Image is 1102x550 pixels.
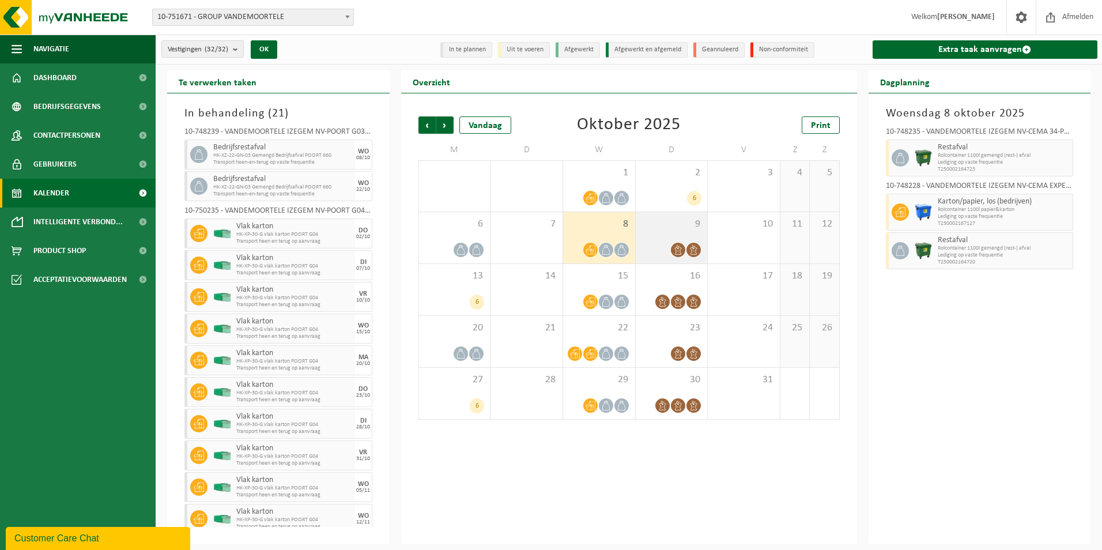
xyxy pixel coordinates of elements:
[938,245,1070,252] span: Rolcontainer 1100l gemengd (rest-) afval
[356,393,370,398] div: 23/10
[358,148,369,155] div: WO
[33,179,69,208] span: Kalender
[425,322,485,334] span: 20
[213,261,231,270] img: HK-XP-30-GN-00
[152,9,354,26] span: 10-751671 - GROUP VANDEMOORTELE
[496,270,557,282] span: 14
[915,204,932,221] img: WB-1100-HPE-BE-01
[236,333,352,340] span: Transport heen en terug op aanvraag
[213,515,231,523] img: HK-XP-30-GN-00
[780,140,810,160] td: Z
[937,13,995,21] strong: [PERSON_NAME]
[358,180,369,187] div: WO
[938,159,1070,166] span: Lediging op vaste frequentie
[33,63,77,92] span: Dashboard
[425,218,485,231] span: 6
[886,105,1074,122] h3: Woensdag 8 oktober 2025
[816,167,833,179] span: 5
[496,322,557,334] span: 21
[786,322,803,334] span: 25
[569,374,629,386] span: 29
[236,349,352,358] span: Vlak karton
[563,140,636,160] td: W
[213,356,231,365] img: HK-XP-30-GN-00
[556,42,600,58] li: Afgewerkt
[401,70,462,93] h2: Overzicht
[356,361,370,367] div: 20/10
[440,42,492,58] li: In te plannen
[213,229,231,238] img: HK-XP-30-GN-00
[886,182,1074,194] div: 10-748228 - VANDEMOORTELE IZEGEM NV-CEMA EXPEDITIE-POORT B02 - IZEGEM
[161,40,244,58] button: Vestigingen(32/32)
[358,386,368,393] div: DO
[33,150,77,179] span: Gebruikers
[236,485,352,492] span: HK-XP-30-G vlak karton POORT G04
[356,155,370,161] div: 08/10
[236,326,352,333] span: HK-XP-30-G vlak karton POORT G04
[358,227,368,234] div: DO
[236,397,352,404] span: Transport heen en terug op aanvraag
[236,476,352,485] span: Vlak karton
[236,390,352,397] span: HK-XP-30-G vlak karton POORT G04
[938,259,1070,266] span: T250002164720
[33,265,127,294] span: Acceptatievoorwaarden
[802,116,840,134] a: Print
[236,317,352,326] span: Vlak karton
[213,293,231,302] img: HK-XP-30-GN-00
[33,35,69,63] span: Navigatie
[213,325,231,333] img: HK-XP-30-GN-00
[236,254,352,263] span: Vlak karton
[236,238,352,245] span: Transport heen en terug op aanvraag
[641,374,702,386] span: 30
[816,218,833,231] span: 12
[470,398,484,413] div: 6
[938,206,1070,213] span: Rolcontainer 1100l papier&karton
[915,149,932,167] img: WB-1100-HPE-GN-01
[213,152,352,159] span: HK-XZ-22-GN-03 Gemengd Bedrijfsafval POORT 660
[236,412,352,421] span: Vlak karton
[358,354,368,361] div: MA
[569,218,629,231] span: 8
[167,70,268,93] h2: Te verwerken taken
[708,140,780,160] td: V
[359,449,367,456] div: VR
[33,208,123,236] span: Intelligente verbond...
[236,365,352,372] span: Transport heen en terug op aanvraag
[356,424,370,430] div: 28/10
[356,519,370,525] div: 12/11
[236,302,352,308] span: Transport heen en terug op aanvraag
[213,184,352,191] span: HK-XZ-22-GN-03 Gemengd Bedrijfsafval POORT 660
[358,322,369,329] div: WO
[6,525,193,550] iframe: chat widget
[33,121,100,150] span: Contactpersonen
[938,252,1070,259] span: Lediging op vaste frequentie
[496,218,557,231] span: 7
[236,270,352,277] span: Transport heen en terug op aanvraag
[641,270,702,282] span: 16
[272,108,285,119] span: 21
[213,420,231,428] img: HK-XP-30-GN-00
[938,220,1070,227] span: T250002167127
[236,222,352,231] span: Vlak karton
[358,481,369,488] div: WO
[811,121,831,130] span: Print
[356,266,370,272] div: 07/10
[786,218,803,231] span: 11
[358,513,369,519] div: WO
[569,270,629,282] span: 15
[425,374,485,386] span: 27
[213,388,231,397] img: HK-XP-30-GN-00
[236,460,352,467] span: Transport heen en terug op aanvraag
[641,322,702,334] span: 23
[816,270,833,282] span: 19
[714,270,774,282] span: 17
[938,197,1070,206] span: Karton/papier, los (bedrijven)
[236,263,352,270] span: HK-XP-30-G vlak karton POORT G04
[687,191,701,206] div: 6
[873,40,1098,59] a: Extra taak aanvragen
[236,295,352,302] span: HK-XP-30-G vlak karton POORT G04
[938,152,1070,159] span: Rolcontainer 1100l gemengd (rest-) afval
[569,322,629,334] span: 22
[641,167,702,179] span: 2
